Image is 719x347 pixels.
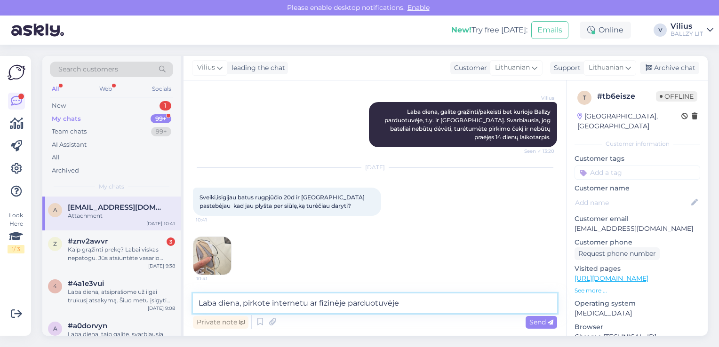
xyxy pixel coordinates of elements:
[58,64,118,74] span: Search customers
[575,140,700,148] div: Customer information
[519,95,554,102] span: Vilius
[575,322,700,332] p: Browser
[68,322,107,330] span: #a0dorvyn
[575,183,700,193] p: Customer name
[97,83,114,95] div: Web
[519,148,554,155] span: Seen ✓ 13:20
[196,275,232,282] span: 10:41
[52,127,87,136] div: Team chats
[671,23,703,30] div: Vilius
[8,211,24,253] div: Look Here
[575,299,700,308] p: Operating system
[575,247,660,260] div: Request phone number
[495,63,530,73] span: Lithuanian
[52,140,87,150] div: AI Assistant
[575,274,648,283] a: [URL][DOMAIN_NAME]
[151,127,171,136] div: 99+
[68,288,175,305] div: Laba diena, atsiprašome už ilgai trukusį atsakymą. Šiuo metu įsigyti negalima, kadangi turite IT ...
[589,63,623,73] span: Lithuanian
[52,153,60,162] div: All
[575,197,689,208] input: Add name
[575,214,700,224] p: Customer email
[193,163,557,172] div: [DATE]
[151,114,171,124] div: 99+
[580,22,631,39] div: Online
[197,63,215,73] span: Vilius
[550,63,581,73] div: Support
[148,305,175,312] div: [DATE] 9:08
[68,279,104,288] span: #4a1e3vui
[52,166,79,175] div: Archived
[529,318,553,326] span: Send
[167,237,175,246] div: 3
[656,91,697,102] span: Offline
[577,111,681,131] div: [GEOGRAPHIC_DATA], [GEOGRAPHIC_DATA]
[68,237,108,245] span: #znv2awvr
[8,245,24,253] div: 1 / 3
[53,240,57,247] span: z
[52,114,81,124] div: My chats
[640,62,699,74] div: Archive chat
[654,24,667,37] div: V
[671,23,713,38] a: ViliusBALLZY LIT
[68,330,175,347] div: Laba diena, taip galite, svarbiausia turėkite pirkimo čekį.
[196,216,231,223] span: 10:41
[228,63,285,73] div: leading the chat
[53,283,57,290] span: 4
[193,316,248,329] div: Private note
[200,194,366,209] span: Sveiki,isigijau batus rugpjūčio 20d ir [GEOGRAPHIC_DATA] pastebėjau kad jau plyšta per siūlę,ką t...
[575,237,700,247] p: Customer phone
[160,101,171,110] div: 1
[68,203,166,212] span: arlamandas@gmail.com
[150,83,173,95] div: Socials
[148,262,175,269] div: [DATE] 9:38
[193,237,231,275] img: Attachment
[583,94,586,101] span: t
[52,101,66,110] div: New
[575,308,700,318] p: [MEDICAL_DATA]
[99,182,124,191] span: My chats
[68,212,175,220] div: Attachment
[53,325,57,332] span: a
[531,21,568,39] button: Emails
[451,25,471,34] b: New!
[50,83,61,95] div: All
[575,332,700,342] p: Chrome [TECHNICAL_ID]
[451,24,527,36] div: Try free [DATE]:
[405,3,432,12] span: Enable
[597,91,656,102] div: # tb6eisze
[575,286,700,295] p: See more ...
[575,264,700,274] p: Visited pages
[8,63,25,81] img: Askly Logo
[68,245,175,262] div: Kaip grąžinti prekę? Labai viskas nepatogu. Jūs atsiuntėte vasario mėn. kodą!
[575,166,700,180] input: Add a tag
[193,293,557,313] textarea: Laba diena, pirkote internetu ar fizinėje parduotuvėje?
[384,108,552,141] span: Laba diena, galite grąžinti/pakeisti bet kurioje Ballzy parduotuvėje, t.y. ir [GEOGRAPHIC_DATA]. ...
[671,30,703,38] div: BALLZY LIT
[575,154,700,164] p: Customer tags
[53,206,57,213] span: a
[146,220,175,227] div: [DATE] 10:41
[450,63,487,73] div: Customer
[575,224,700,234] p: [EMAIL_ADDRESS][DOMAIN_NAME]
